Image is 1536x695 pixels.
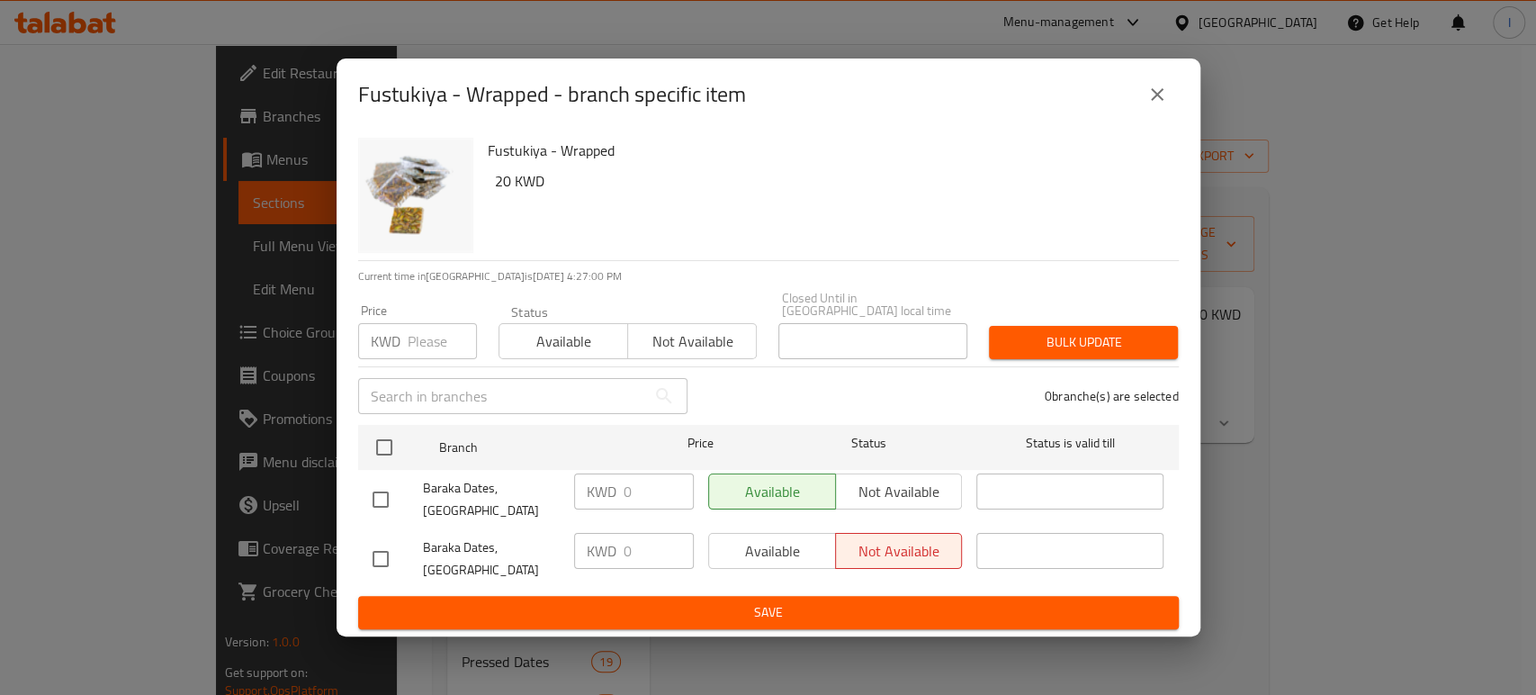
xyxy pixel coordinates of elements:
button: Save [358,596,1179,629]
img: Fustukiya - Wrapped [358,138,473,253]
input: Search in branches [358,378,646,414]
span: Baraka Dates, [GEOGRAPHIC_DATA] [423,477,560,522]
span: Status [775,432,962,455]
h6: Fustukiya - Wrapped [488,138,1164,163]
p: Current time in [GEOGRAPHIC_DATA] is [DATE] 4:27:00 PM [358,268,1179,284]
span: Baraka Dates, [GEOGRAPHIC_DATA] [423,537,560,582]
span: Available [507,329,621,355]
p: KWD [371,330,400,352]
span: Status is valid till [976,432,1163,455]
p: 0 branche(s) are selected [1045,387,1179,405]
button: Not available [627,323,757,359]
button: close [1136,73,1179,116]
button: Bulk update [989,326,1178,359]
p: KWD [587,540,616,562]
input: Please enter price [624,474,694,510]
span: Price [641,432,760,455]
h2: Fustukiya - Wrapped - branch specific item [358,80,746,109]
span: Branch [439,437,626,459]
span: Bulk update [1003,331,1163,354]
h6: 20 KWD [495,168,1164,194]
span: Not available [635,329,750,355]
input: Please enter price [408,323,477,359]
button: Available [499,323,628,359]
p: KWD [587,481,616,502]
input: Please enter price [624,533,694,569]
span: Save [373,601,1164,624]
